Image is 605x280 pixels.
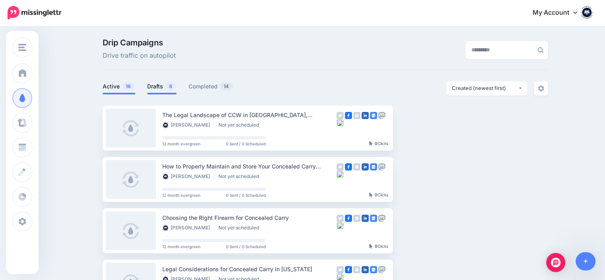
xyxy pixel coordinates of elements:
img: mastodon-grey-square.png [378,266,385,273]
img: twitter-grey-square.png [337,266,344,273]
li: Not yet scheduled [218,173,263,180]
span: 0 Sent / 0 Scheduled [226,193,266,197]
b: 0 [375,141,377,146]
img: twitter-grey-square.png [337,112,344,119]
img: bluesky-grey-square.png [337,222,344,229]
li: [PERSON_NAME] [162,225,214,231]
div: Created (newest first) [452,84,518,92]
span: Drip Campaigns [103,39,176,47]
img: menu.png [18,44,26,51]
img: pointer-grey-darker.png [369,192,373,197]
div: Open Intercom Messenger [546,253,565,272]
img: facebook-square.png [345,163,352,170]
li: [PERSON_NAME] [162,122,214,128]
b: 0 [375,192,377,197]
img: bluesky-grey-square.png [337,170,344,178]
span: 0 Sent / 0 Scheduled [226,245,266,249]
img: linkedin-square.png [362,112,369,119]
div: Clicks [369,141,388,146]
img: instagram-grey-square.png [353,266,360,273]
img: pointer-grey-darker.png [369,244,373,249]
img: bluesky-grey-square.png [337,119,344,126]
div: Legal Considerations for Concealed Carry in [US_STATE] [162,264,337,274]
img: facebook-square.png [345,266,352,273]
img: google_business-square.png [370,112,377,119]
img: instagram-grey-square.png [353,163,360,170]
span: 12 month evergreen [162,142,200,146]
a: Drafts8 [147,82,177,91]
img: linkedin-square.png [362,163,369,170]
span: Drive traffic on autopilot [103,51,176,61]
img: mastodon-grey-square.png [378,163,385,170]
div: Clicks [369,244,388,249]
li: [PERSON_NAME] [162,173,214,180]
img: linkedin-square.png [362,266,369,273]
div: Choosing the Right Firearm for Concealed Carry [162,213,337,222]
img: google_business-square.png [370,266,377,273]
div: Clicks [369,193,388,198]
a: Active16 [103,82,135,91]
a: My Account [525,3,593,23]
div: The Legal Landscape of CCW in [GEOGRAPHIC_DATA], [GEOGRAPHIC_DATA], [GEOGRAPHIC_DATA], [GEOGRAPHI... [162,110,337,119]
li: Not yet scheduled [218,225,263,231]
div: How to Properly Maintain and Store Your Concealed Carry Firearm [162,162,337,171]
img: instagram-grey-square.png [353,215,360,222]
span: 12 month evergreen [162,245,200,249]
img: twitter-grey-square.png [337,163,344,170]
img: settings-grey.png [538,85,544,92]
span: 0 Sent / 0 Scheduled [226,142,266,146]
img: google_business-square.png [370,215,377,222]
img: mastodon-grey-square.png [378,112,385,119]
img: facebook-square.png [345,215,352,222]
img: linkedin-square.png [362,215,369,222]
img: twitter-grey-square.png [337,215,344,222]
b: 0 [375,244,377,249]
img: facebook-square.png [345,112,352,119]
a: Completed14 [189,82,233,91]
span: 8 [165,82,176,90]
span: 14 [220,82,233,90]
span: 12 month evergreen [162,193,200,197]
li: Not yet scheduled [218,122,263,128]
button: Created (newest first) [446,81,527,96]
img: mastodon-grey-square.png [378,215,385,222]
img: search-grey-6.png [537,47,543,53]
img: pointer-grey-darker.png [369,141,373,146]
span: 16 [122,82,135,90]
img: Missinglettr [8,6,61,20]
img: google_business-square.png [370,163,377,170]
img: instagram-grey-square.png [353,112,360,119]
